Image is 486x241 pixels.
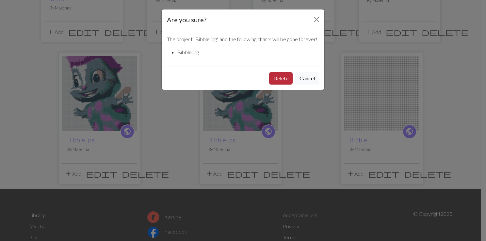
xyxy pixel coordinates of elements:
h5: Are you sure? [167,15,206,24]
button: Cancel [295,72,319,85]
button: Delete [269,72,293,85]
p: The project " Bibble.jpg " and the following charts will be gone forever! [167,35,319,43]
button: Close [311,14,322,25]
li: Bibble.jpg [177,48,319,56]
